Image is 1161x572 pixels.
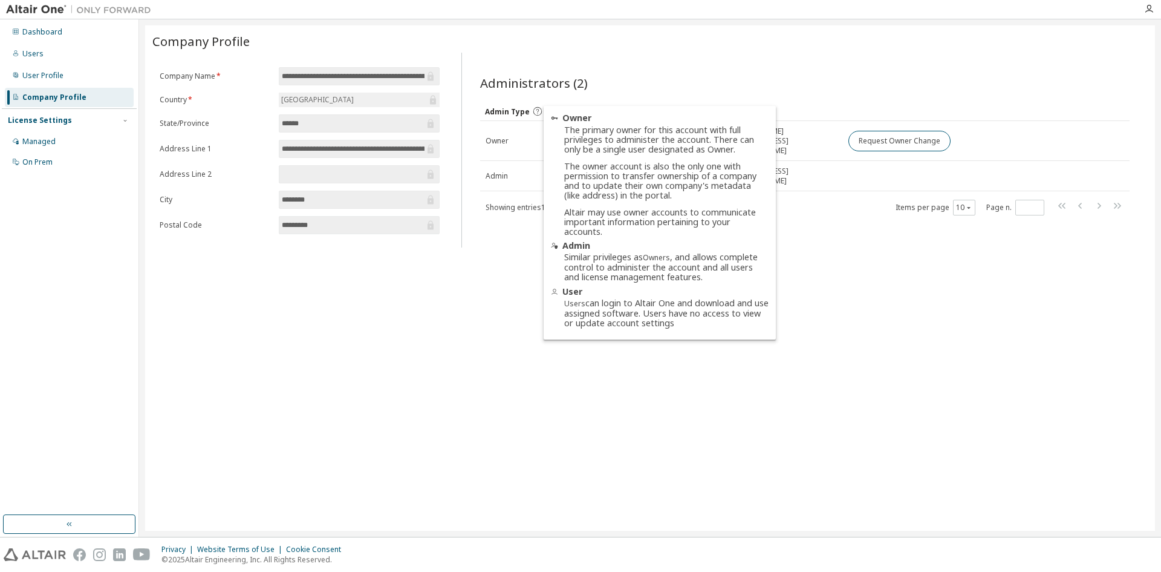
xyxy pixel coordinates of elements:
[986,200,1044,215] span: Page n.
[160,220,272,230] label: Postal Code
[93,548,106,561] img: instagram.svg
[22,27,62,37] div: Dashboard
[727,127,837,156] span: [PERSON_NAME][EMAIL_ADDRESS][DOMAIN_NAME]
[896,200,975,215] span: Items per page
[279,93,356,107] div: [GEOGRAPHIC_DATA]
[8,116,72,125] div: License Settings
[160,95,272,105] label: Country
[551,241,769,251] div: Admin
[73,548,86,561] img: facebook.svg
[727,166,837,186] span: [EMAIL_ADDRESS][DOMAIN_NAME]
[22,137,56,146] div: Managed
[279,93,440,107] div: [GEOGRAPHIC_DATA]
[286,545,348,554] div: Cookie Consent
[22,157,53,167] div: On Prem
[161,545,197,554] div: Privacy
[160,195,272,205] label: City
[152,33,250,50] span: Company Profile
[486,202,589,212] span: Showing entries 1 through 2 of 2
[22,93,86,102] div: Company Profile
[113,548,126,561] img: linkedin.svg
[6,4,157,16] img: Altair One
[956,203,972,212] button: 10
[727,102,838,121] div: Email
[485,107,530,117] span: Admin Type
[22,49,44,59] div: Users
[848,131,951,151] button: Request Owner Change
[606,102,717,121] div: Name
[160,71,272,81] label: Company Name
[551,113,769,123] div: Owner
[480,74,588,91] span: Administrators (2)
[564,298,585,309] em: Users
[564,125,769,237] div: The primary owner for this account with full privileges to administer the account. There can only...
[161,554,348,565] p: © 2025 Altair Engineering, Inc. All Rights Reserved.
[160,119,272,128] label: State/Province
[551,287,769,297] div: User
[643,252,670,263] em: Owners
[22,71,63,81] div: User Profile
[486,136,509,146] span: Owner
[564,298,769,328] div: can login to Altair One and download and use assigned software. Users have no access to view or u...
[133,548,151,561] img: youtube.svg
[160,169,272,179] label: Address Line 2
[197,545,286,554] div: Website Terms of Use
[4,548,66,561] img: altair_logo.svg
[564,252,769,282] div: Similar privileges as , and allows complete control to administer the account and all users and l...
[160,144,272,154] label: Address Line 1
[486,171,508,181] span: Admin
